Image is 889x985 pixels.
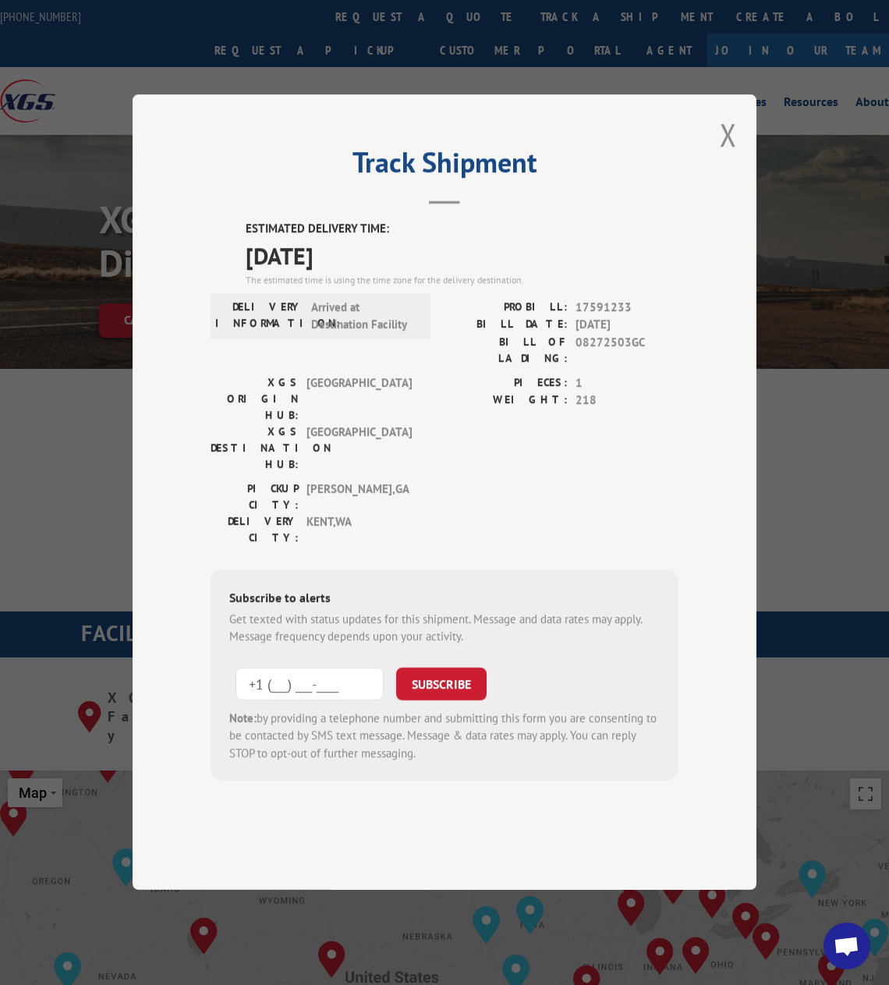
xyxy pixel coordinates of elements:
[311,299,416,334] span: Arrived at Destination Facility
[246,273,678,287] div: The estimated time is using the time zone for the delivery destination.
[211,151,678,181] h2: Track Shipment
[823,923,870,969] a: Open chat
[444,299,568,317] label: PROBILL:
[444,317,568,335] label: BILL DATE:
[444,392,568,410] label: WEIGHT:
[576,392,678,410] span: 218
[306,513,412,546] span: KENT , WA
[246,238,678,273] span: [DATE]
[720,114,737,155] button: Close modal
[211,423,299,473] label: XGS DESTINATION HUB:
[576,334,678,367] span: 08272503GC
[444,334,568,367] label: BILL OF LADING:
[444,374,568,392] label: PIECES:
[211,480,299,513] label: PICKUP CITY:
[396,668,487,700] button: SUBSCRIBE
[576,299,678,317] span: 17591233
[306,480,412,513] span: [PERSON_NAME] , GA
[229,611,660,646] div: Get texted with status updates for this shipment. Message and data rates may apply. Message frequ...
[576,374,678,392] span: 1
[229,710,257,725] strong: Note:
[211,374,299,423] label: XGS ORIGIN HUB:
[246,221,678,239] label: ESTIMATED DELIVERY TIME:
[229,588,660,611] div: Subscribe to alerts
[236,668,384,700] input: Phone Number
[229,710,660,763] div: by providing a telephone number and submitting this form you are consenting to be contacted by SM...
[215,299,303,334] label: DELIVERY INFORMATION:
[306,423,412,473] span: [GEOGRAPHIC_DATA]
[576,317,678,335] span: [DATE]
[306,374,412,423] span: [GEOGRAPHIC_DATA]
[211,513,299,546] label: DELIVERY CITY:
